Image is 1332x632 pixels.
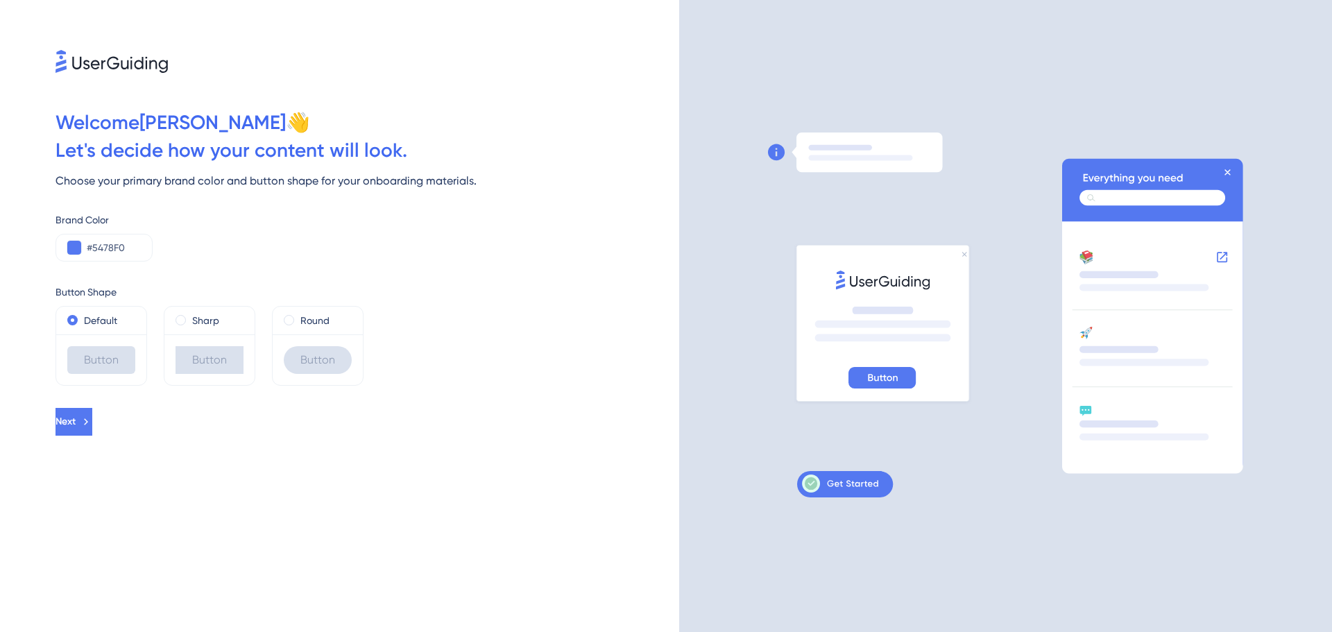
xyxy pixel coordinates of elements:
button: Next [55,408,92,436]
div: Choose your primary brand color and button shape for your onboarding materials. [55,173,679,189]
span: Next [55,413,76,430]
label: Default [84,312,117,329]
div: Button [284,346,352,374]
div: Button [67,346,135,374]
div: Welcome [PERSON_NAME] 👋 [55,109,679,137]
div: Button Shape [55,284,679,300]
div: Let ' s decide how your content will look. [55,137,679,164]
label: Round [300,312,330,329]
label: Sharp [192,312,219,329]
div: Button [176,346,244,374]
div: Brand Color [55,212,679,228]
